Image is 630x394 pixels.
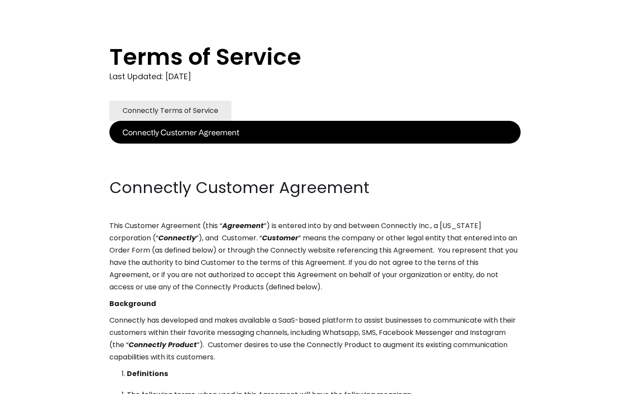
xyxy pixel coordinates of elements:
[9,378,52,391] aside: Language selected: English
[122,105,218,117] div: Connectly Terms of Service
[109,177,521,199] h2: Connectly Customer Agreement
[122,126,239,138] div: Connectly Customer Agreement
[109,314,521,363] p: Connectly has developed and makes available a SaaS-based platform to assist businesses to communi...
[109,299,156,309] strong: Background
[222,221,264,231] em: Agreement
[109,160,521,172] p: ‍
[109,70,521,83] div: Last Updated: [DATE]
[158,233,196,243] em: Connectly
[109,144,521,156] p: ‍
[127,369,168,379] strong: Definitions
[109,220,521,293] p: This Customer Agreement (this “ ”) is entered into by and between Connectly Inc., a [US_STATE] co...
[129,340,197,350] em: Connectly Product
[109,44,486,70] h1: Terms of Service
[262,233,298,243] em: Customer
[17,379,52,391] ul: Language list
